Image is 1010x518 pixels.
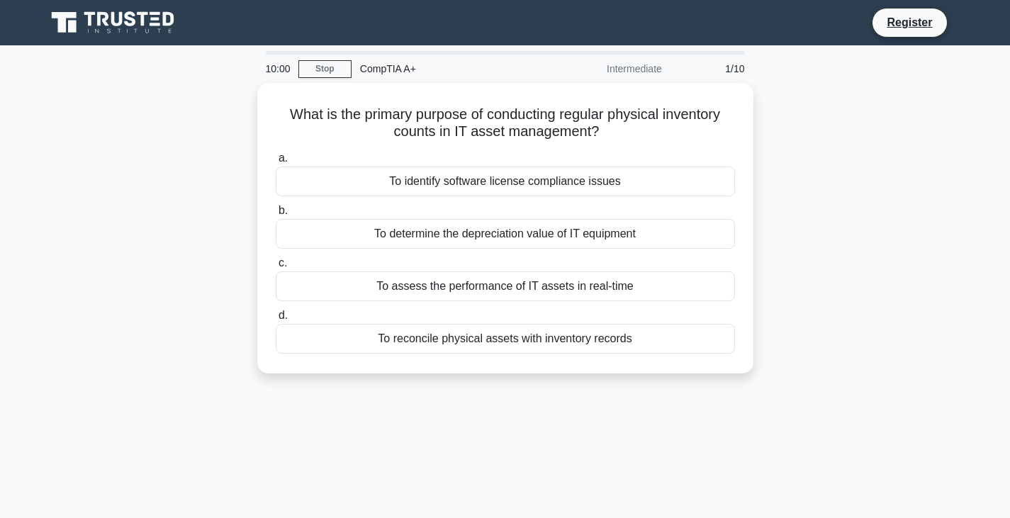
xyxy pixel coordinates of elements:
div: 1/10 [670,55,753,83]
a: Register [878,13,941,31]
span: d. [279,309,288,321]
div: 10:00 [257,55,298,83]
div: CompTIA A+ [352,55,546,83]
span: c. [279,257,287,269]
div: To assess the performance of IT assets in real-time [276,271,735,301]
h5: What is the primary purpose of conducting regular physical inventory counts in IT asset management? [274,106,736,141]
a: Stop [298,60,352,78]
div: Intermediate [546,55,670,83]
span: b. [279,204,288,216]
div: To determine the depreciation value of IT equipment [276,219,735,249]
div: To reconcile physical assets with inventory records [276,324,735,354]
span: a. [279,152,288,164]
div: To identify software license compliance issues [276,167,735,196]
